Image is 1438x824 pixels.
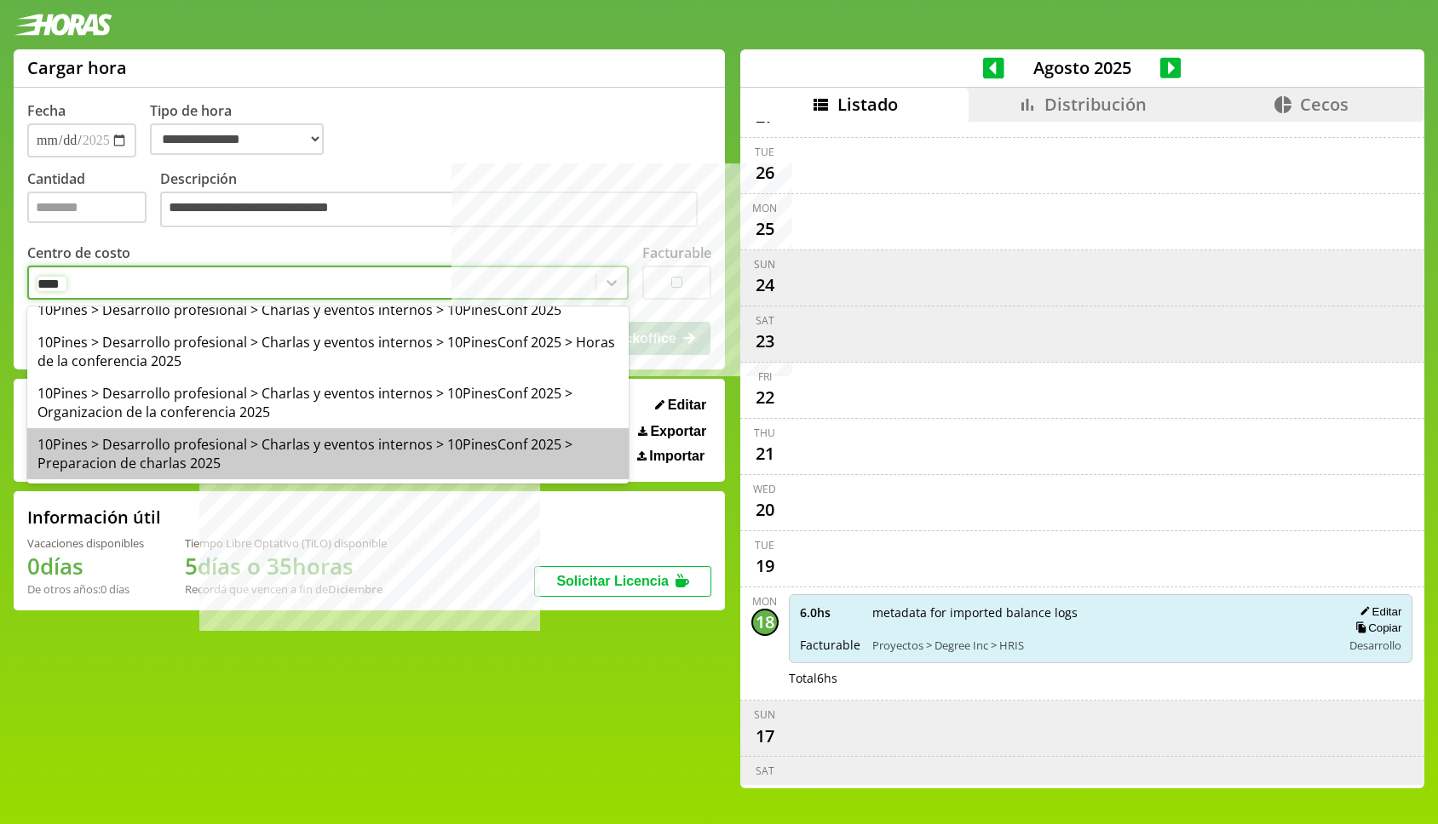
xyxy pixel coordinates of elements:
[27,101,66,120] label: Fecha
[800,637,860,653] span: Facturable
[556,574,669,588] span: Solicitar Licencia
[751,159,779,186] div: 26
[751,609,779,636] div: 18
[1300,93,1349,116] span: Cecos
[872,604,1331,621] span: metadata for imported balance logs
[751,496,779,524] div: 20
[1350,621,1401,635] button: Copiar
[751,328,779,355] div: 23
[642,243,711,262] label: Facturable
[800,604,860,621] span: 6.0 hs
[27,377,629,428] div: 10Pines > Desarrollo profesional > Charlas y eventos internos > 10PinesConf 2025 > Organizacion d...
[755,145,774,159] div: Tue
[27,479,629,512] div: 10Pines > Desarrollo profesional > Proyectos Open Source > Conferer
[751,722,779,749] div: 17
[27,428,629,479] div: 10Pines > Desarrollo profesional > Charlas y eventos internos > 10PinesConf 2025 > Preparacion de...
[185,551,387,581] h1: 5 días o 35 horas
[650,397,711,414] button: Editar
[754,426,775,440] div: Thu
[872,638,1331,653] span: Proyectos > Degree Inc > HRIS
[27,192,147,223] input: Cantidad
[27,551,144,581] h1: 0 días
[27,243,130,262] label: Centro de costo
[837,93,898,116] span: Listado
[755,538,774,552] div: Tue
[1349,638,1401,653] span: Desarrollo
[751,215,779,243] div: 25
[27,506,161,529] h2: Información útil
[751,440,779,467] div: 21
[649,449,705,464] span: Importar
[1044,93,1147,116] span: Distribución
[1004,56,1160,79] span: Agosto 2025
[185,535,387,551] div: Tiempo Libre Optativo (TiLO) disponible
[758,369,772,384] div: Fri
[160,169,711,232] label: Descripción
[27,326,629,377] div: 10Pines > Desarrollo profesional > Charlas y eventos internos > 10PinesConf 2025 > Horas de la co...
[27,535,144,551] div: Vacaciones disponibles
[751,552,779,580] div: 19
[27,169,160,232] label: Cantidad
[328,581,383,597] b: Diciembre
[751,778,779,805] div: 16
[753,482,776,496] div: Wed
[754,257,775,272] div: Sun
[633,423,711,440] button: Exportar
[754,707,775,722] div: Sun
[534,566,711,597] button: Solicitar Licencia
[751,384,779,411] div: 22
[150,101,337,157] label: Tipo de hora
[756,764,774,778] div: Sat
[740,122,1424,786] div: scrollable content
[751,272,779,299] div: 24
[160,192,698,227] textarea: Descripción
[185,581,387,597] div: Recordá que vencen a fin de
[756,313,774,328] div: Sat
[752,201,777,215] div: Mon
[27,581,144,597] div: De otros años: 0 días
[650,424,706,439] span: Exportar
[789,670,1413,686] div: Total 6 hs
[752,594,777,609] div: Mon
[1355,604,1401,619] button: Editar
[150,123,324,155] select: Tipo de hora
[14,14,112,36] img: logotipo
[668,398,706,413] span: Editar
[27,56,127,79] h1: Cargar hora
[27,294,629,326] div: 10Pines > Desarrollo profesional > Charlas y eventos internos > 10PinesConf 2025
